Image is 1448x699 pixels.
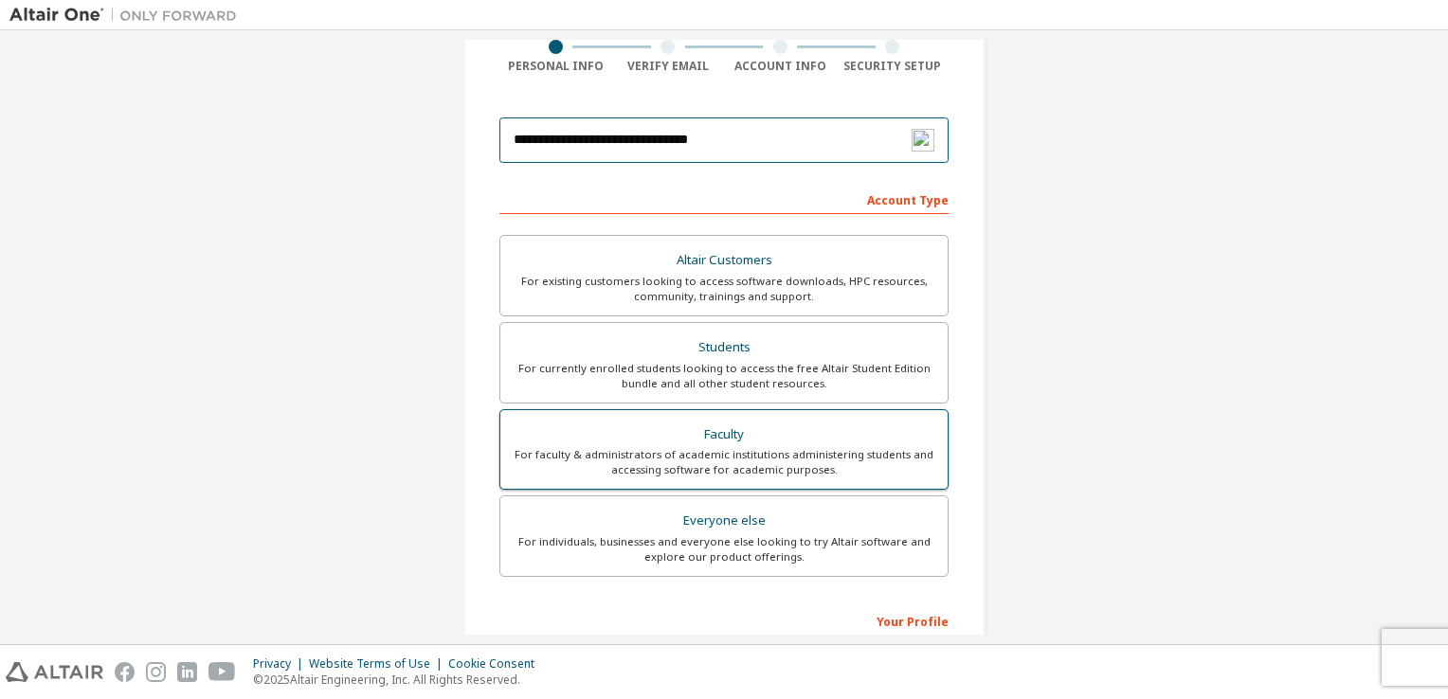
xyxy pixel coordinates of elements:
[146,662,166,682] img: instagram.svg
[115,662,135,682] img: facebook.svg
[512,508,936,534] div: Everyone else
[912,129,934,152] img: npw-badge-icon-locked.svg
[208,662,236,682] img: youtube.svg
[512,534,936,565] div: For individuals, businesses and everyone else looking to try Altair software and explore our prod...
[499,59,612,74] div: Personal Info
[6,662,103,682] img: altair_logo.svg
[177,662,197,682] img: linkedin.svg
[512,274,936,304] div: For existing customers looking to access software downloads, HPC resources, community, trainings ...
[499,184,949,214] div: Account Type
[253,672,546,688] p: © 2025 Altair Engineering, Inc. All Rights Reserved.
[512,334,936,361] div: Students
[837,59,950,74] div: Security Setup
[448,656,546,672] div: Cookie Consent
[9,6,246,25] img: Altair One
[724,59,837,74] div: Account Info
[512,421,936,448] div: Faculty
[512,361,936,391] div: For currently enrolled students looking to access the free Altair Student Edition bundle and all ...
[499,605,949,636] div: Your Profile
[612,59,725,74] div: Verify Email
[253,656,309,672] div: Privacy
[512,447,936,477] div: For faculty & administrators of academic institutions administering students and accessing softwa...
[512,247,936,274] div: Altair Customers
[309,656,448,672] div: Website Terms of Use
